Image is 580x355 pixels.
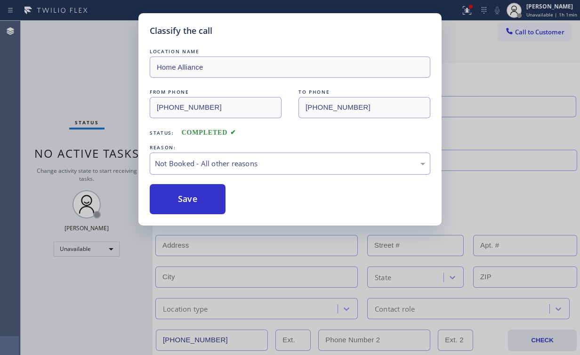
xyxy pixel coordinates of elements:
[150,129,174,136] span: Status:
[150,143,430,153] div: REASON:
[150,97,282,118] input: From phone
[150,87,282,97] div: FROM PHONE
[298,97,430,118] input: To phone
[150,47,430,56] div: LOCATION NAME
[150,24,212,37] h5: Classify the call
[298,87,430,97] div: TO PHONE
[155,158,425,169] div: Not Booked - All other reasons
[182,129,236,136] span: COMPLETED
[150,184,226,214] button: Save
